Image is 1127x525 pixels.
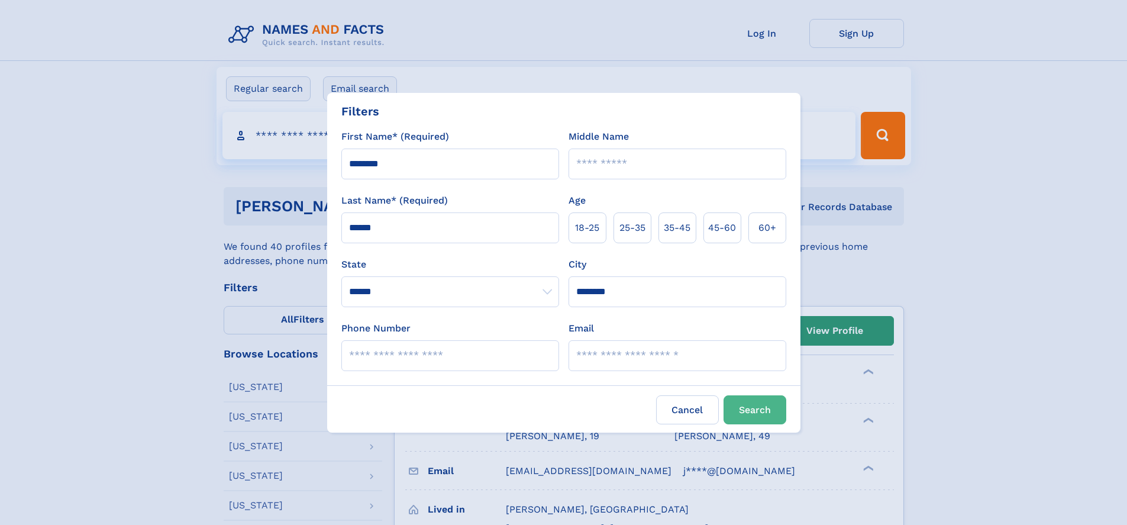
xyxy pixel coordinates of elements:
[708,221,736,235] span: 45‑60
[569,257,586,272] label: City
[341,194,448,208] label: Last Name* (Required)
[575,221,599,235] span: 18‑25
[341,321,411,336] label: Phone Number
[341,102,379,120] div: Filters
[656,395,719,424] label: Cancel
[758,221,776,235] span: 60+
[619,221,645,235] span: 25‑35
[724,395,786,424] button: Search
[569,130,629,144] label: Middle Name
[664,221,690,235] span: 35‑45
[569,194,586,208] label: Age
[341,130,449,144] label: First Name* (Required)
[569,321,594,336] label: Email
[341,257,559,272] label: State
